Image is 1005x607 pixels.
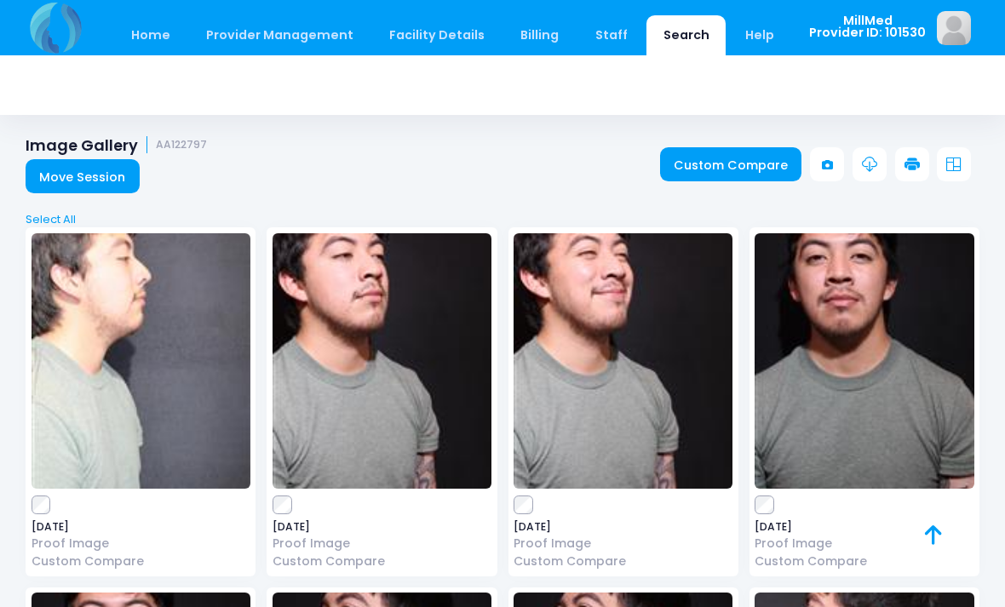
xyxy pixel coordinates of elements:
[273,522,491,532] span: [DATE]
[32,535,250,553] a: Proof Image
[504,15,576,55] a: Billing
[32,233,250,489] img: image
[514,553,732,570] a: Custom Compare
[273,535,491,553] a: Proof Image
[26,136,207,154] h1: Image Gallery
[514,233,732,489] img: image
[156,139,207,152] small: AA122797
[114,15,187,55] a: Home
[755,553,973,570] a: Custom Compare
[937,11,971,45] img: image
[809,14,926,39] span: MillMed Provider ID: 101530
[755,535,973,553] a: Proof Image
[514,535,732,553] a: Proof Image
[373,15,502,55] a: Facility Details
[20,211,985,228] a: Select All
[273,233,491,489] img: image
[755,522,973,532] span: [DATE]
[646,15,726,55] a: Search
[755,233,973,489] img: image
[273,553,491,570] a: Custom Compare
[660,147,802,181] a: Custom Compare
[32,522,250,532] span: [DATE]
[189,15,370,55] a: Provider Management
[26,159,140,193] a: Move Session
[514,522,732,532] span: [DATE]
[32,553,250,570] a: Custom Compare
[578,15,644,55] a: Staff
[729,15,791,55] a: Help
